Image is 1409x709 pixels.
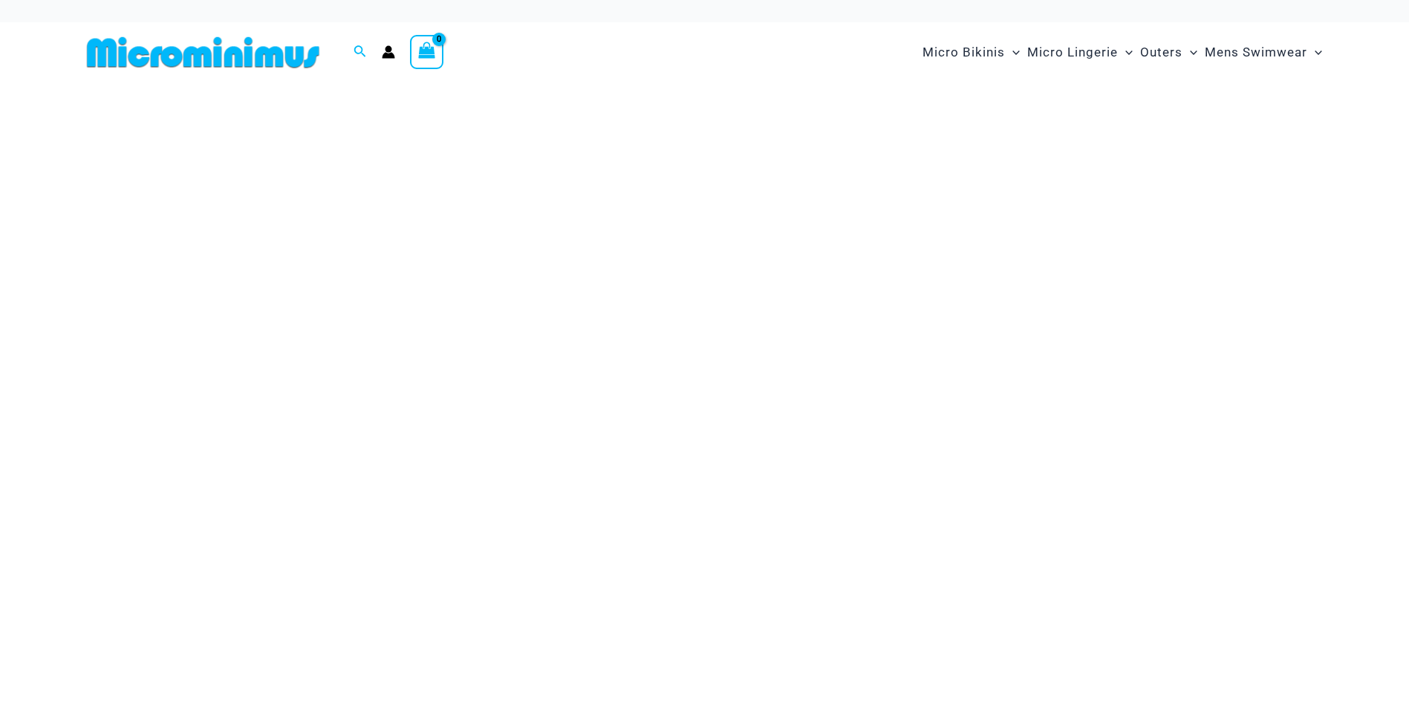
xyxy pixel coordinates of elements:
nav: Site Navigation [917,27,1329,77]
span: Micro Lingerie [1027,33,1118,71]
span: Menu Toggle [1118,33,1133,71]
a: Search icon link [354,43,367,62]
span: Menu Toggle [1182,33,1197,71]
span: Outers [1140,33,1182,71]
img: MM SHOP LOGO FLAT [81,36,325,69]
a: OutersMenu ToggleMenu Toggle [1136,30,1201,75]
a: Account icon link [382,45,395,59]
span: Menu Toggle [1005,33,1020,71]
span: Mens Swimwear [1205,33,1307,71]
a: Micro BikinisMenu ToggleMenu Toggle [919,30,1024,75]
a: View Shopping Cart, empty [410,35,444,69]
a: Micro LingerieMenu ToggleMenu Toggle [1024,30,1136,75]
span: Micro Bikinis [922,33,1005,71]
a: Mens SwimwearMenu ToggleMenu Toggle [1201,30,1326,75]
span: Menu Toggle [1307,33,1322,71]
